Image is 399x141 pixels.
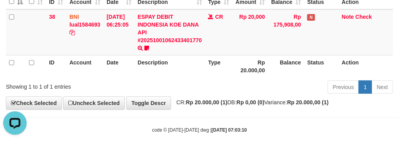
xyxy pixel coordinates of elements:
th: Type [205,55,233,77]
a: 1 [359,80,372,94]
th: Description [135,55,205,77]
strong: Rp 20.000,00 (1) [287,99,329,105]
span: CR [215,14,223,20]
a: lual1584693 [69,21,100,28]
th: ID [46,55,66,77]
td: Rp 175,908,00 [268,9,304,55]
td: Rp 20,000 [232,9,268,55]
th: Rp 20.000,00 [232,55,268,77]
a: Check [355,14,372,20]
strong: Rp 20.000,00 (1) [186,99,228,105]
span: CR: DB: Variance: [173,99,329,105]
small: code © [DATE]-[DATE] dwg | [152,127,247,133]
th: Date [104,55,135,77]
strong: Rp 0,00 (0) [237,99,264,105]
a: ESPAY DEBIT INDONESIA KOE DANA API #20251001062433401770 [138,14,202,43]
strong: [DATE] 07:03:10 [211,127,247,133]
th: Status [304,55,339,77]
th: Action [339,55,393,77]
span: BNI [69,14,79,20]
div: Showing 1 to 1 of 1 entries [6,80,160,91]
a: Check Selected [6,96,62,110]
a: Previous [328,80,359,94]
a: Toggle Descr [126,96,171,110]
span: Has Note [307,14,315,21]
button: Open LiveChat chat widget [3,3,27,27]
a: Note [342,14,354,20]
th: Balance [268,55,304,77]
th: Account [66,55,104,77]
a: Uncheck Selected [63,96,125,110]
a: Copy lual1584693 to clipboard [69,29,75,36]
span: 38 [49,14,55,20]
a: Next [372,80,393,94]
td: [DATE] 06:25:05 [104,9,135,55]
